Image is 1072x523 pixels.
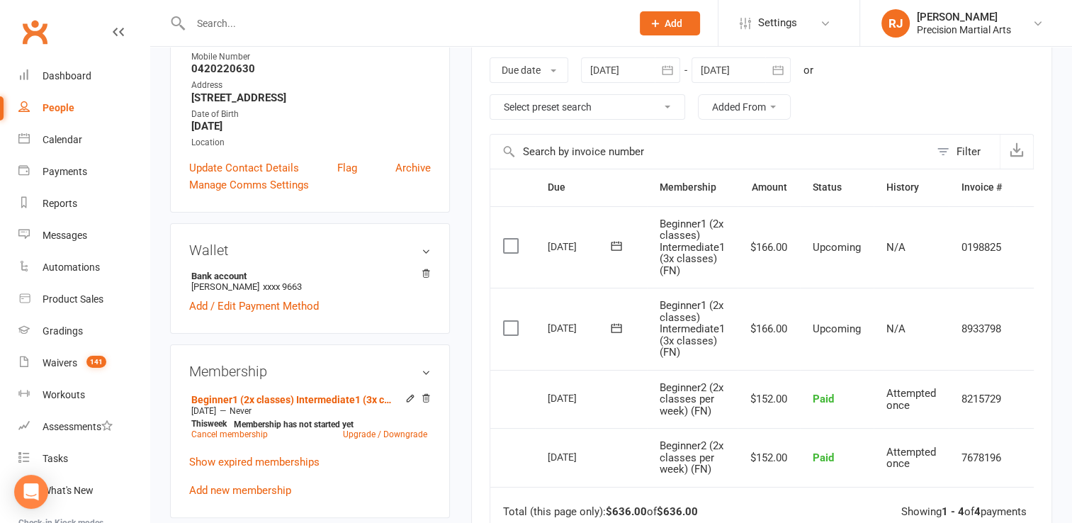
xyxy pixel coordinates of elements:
strong: 0420220630 [191,62,431,75]
button: Filter [930,135,1000,169]
span: Paid [813,451,834,464]
strong: [DATE] [191,120,431,133]
span: Beginner1 (2x classes) Intermediate1 (3x classes) (FN) [660,218,725,277]
a: Archive [395,159,431,176]
a: People [18,92,149,124]
div: or [803,62,813,79]
button: Due date [490,57,568,83]
strong: 1 - 4 [942,505,964,518]
span: This [191,419,208,429]
a: Upgrade / Downgrade [343,429,427,439]
button: Added From [698,94,791,120]
span: [DATE] [191,406,216,416]
span: Settings [758,7,797,39]
div: Mobile Number [191,50,431,64]
span: N/A [886,322,905,335]
div: Calendar [43,134,82,145]
div: Automations [43,261,100,273]
strong: [STREET_ADDRESS] [191,91,431,104]
span: Beginner2 (2x classes per week) (FN) [660,381,723,417]
div: Reports [43,198,77,209]
div: Payments [43,166,87,177]
a: What's New [18,475,149,507]
td: 7678196 [949,428,1015,487]
a: Automations [18,252,149,283]
th: History [874,169,949,206]
span: Paid [813,393,834,405]
th: Amount [738,169,800,206]
span: Add [665,18,682,29]
div: What's New [43,485,94,496]
th: Due [535,169,647,206]
div: Filter [957,143,981,160]
a: Calendar [18,124,149,156]
div: Workouts [43,389,85,400]
div: [PERSON_NAME] [917,11,1011,23]
a: Clubworx [17,14,52,50]
strong: Bank account [191,271,424,281]
a: Workouts [18,379,149,411]
span: Upcoming [813,322,861,335]
a: Waivers 141 [18,347,149,379]
button: Add [640,11,700,35]
a: Show expired memberships [189,456,320,468]
div: People [43,102,74,113]
div: Product Sales [43,293,103,305]
td: $152.00 [738,370,800,429]
div: Address [191,79,431,92]
div: — [188,405,431,417]
span: Upcoming [813,241,861,254]
a: Update Contact Details [189,159,299,176]
div: Open Intercom Messenger [14,475,48,509]
div: Location [191,136,431,150]
div: [DATE] [548,446,613,468]
li: [PERSON_NAME] [189,269,431,294]
a: Payments [18,156,149,188]
a: Product Sales [18,283,149,315]
div: [DATE] [548,387,613,409]
div: Messages [43,230,87,241]
a: Beginner1 (2x classes) Intermediate1 (3x classes) (FN) [191,394,391,405]
a: Assessments [18,411,149,443]
td: 8215729 [949,370,1015,429]
h3: Membership [189,364,431,379]
span: Beginner1 (2x classes) Intermediate1 (3x classes) (FN) [660,299,725,359]
input: Search... [186,13,621,33]
th: Status [800,169,874,206]
div: [DATE] [548,317,613,339]
td: $166.00 [738,206,800,288]
strong: $636.00 [657,505,698,518]
div: Waivers [43,357,77,369]
h3: Wallet [189,242,431,258]
div: Gradings [43,325,83,337]
a: Cancel membership [191,429,268,439]
td: 0198825 [949,206,1015,288]
a: Add new membership [189,484,291,497]
span: xxxx 9663 [263,281,302,292]
input: Search by invoice number [490,135,930,169]
th: Invoice # [949,169,1015,206]
td: $152.00 [738,428,800,487]
div: Date of Birth [191,108,431,121]
a: Tasks [18,443,149,475]
a: Flag [337,159,357,176]
a: Dashboard [18,60,149,92]
th: Membership [647,169,738,206]
span: Beginner2 (2x classes per week) (FN) [660,439,723,476]
a: Add / Edit Payment Method [189,298,319,315]
span: Attempted once [886,446,936,471]
div: Showing of payments [901,506,1027,518]
a: Reports [18,188,149,220]
div: Assessments [43,421,113,432]
div: Precision Martial Arts [917,23,1011,36]
div: Total (this page only): of [503,506,698,518]
strong: 4 [974,505,981,518]
div: Tasks [43,453,68,464]
span: Attempted once [886,387,936,412]
span: N/A [886,241,905,254]
div: RJ [881,9,910,38]
div: Dashboard [43,70,91,81]
strong: Membership has not started yet [234,420,354,429]
strong: $636.00 [606,505,647,518]
div: [DATE] [548,235,613,257]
